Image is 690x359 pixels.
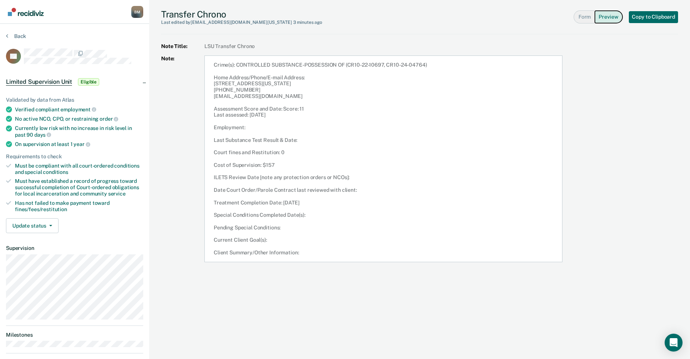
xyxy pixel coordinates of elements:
div: No active NCO, CPO, or restraining [15,115,143,122]
div: Validated by data from Atlas [6,97,143,103]
span: LSU Transfer Chrono [204,43,678,50]
button: Back [6,33,26,39]
button: Form [574,10,595,23]
div: Transfer Chrono [161,9,322,25]
button: Preview [595,10,623,23]
article: Crime(s): CONTROLLED SUBSTANCE-POSSESSION OF (CR10-22-10697, CR10-24-04764) Home Address/Phone/E-... [204,55,562,262]
div: On supervision at least 1 [15,141,143,147]
span: 3 minutes ago [293,20,322,25]
dt: Milestones [6,332,143,338]
dt: Supervision [6,245,143,251]
span: days [34,132,51,138]
button: Update status [6,218,59,233]
span: fines/fees/restitution [15,206,67,212]
button: Copy to Clipboard [629,11,678,23]
strong: Note: [161,55,198,262]
img: Recidiviz [8,8,44,16]
div: Must have established a record of progress toward successful completion of Court-ordered obligati... [15,178,143,197]
div: Open Intercom Messenger [665,334,683,352]
span: year [73,141,90,147]
div: Currently low risk with no increase in risk level in past 90 [15,125,143,138]
div: Verified compliant [15,106,143,113]
div: B M [131,6,143,18]
span: order [100,116,118,122]
div: Must be compliant with all court-ordered conditions and special conditions [15,163,143,175]
span: Limited Supervision Unit [6,78,72,86]
span: Eligible [78,78,99,86]
div: Has not failed to make payment toward [15,200,143,213]
button: Profile dropdown button [131,6,143,18]
span: service [108,191,126,197]
div: Requirements to check [6,153,143,160]
span: employment [60,107,96,112]
div: Last edited by [EMAIL_ADDRESS][DOMAIN_NAME][US_STATE] [161,20,322,25]
strong: Note Title: [161,43,198,50]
